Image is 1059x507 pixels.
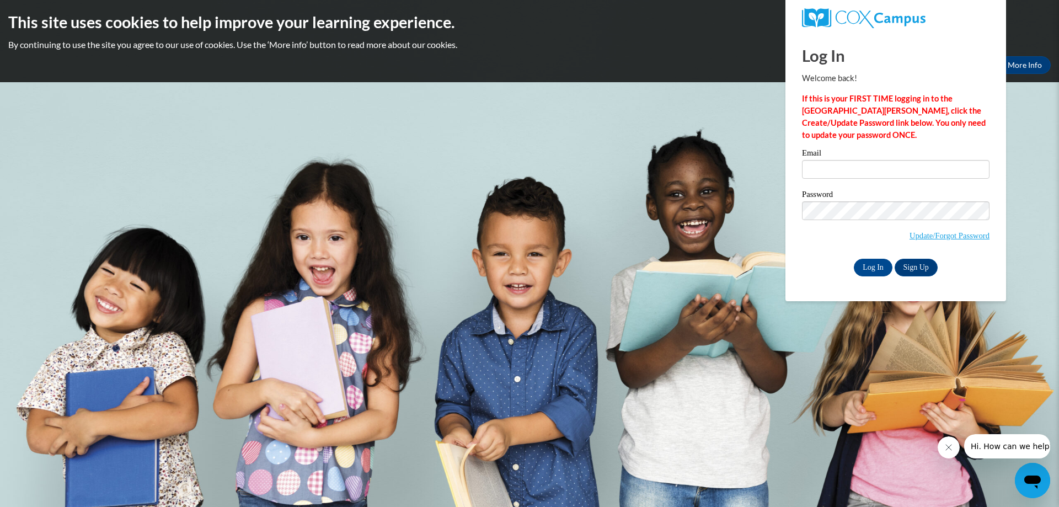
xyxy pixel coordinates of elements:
label: Password [802,190,990,201]
h1: Log In [802,44,990,67]
p: Welcome back! [802,72,990,84]
a: Update/Forgot Password [910,231,990,240]
img: COX Campus [802,8,926,28]
a: Sign Up [895,259,938,276]
a: COX Campus [802,8,990,28]
iframe: Close message [938,436,960,458]
strong: If this is your FIRST TIME logging in to the [GEOGRAPHIC_DATA][PERSON_NAME], click the Create/Upd... [802,94,986,140]
iframe: Button to launch messaging window [1015,463,1050,498]
a: More Info [999,56,1051,74]
label: Email [802,149,990,160]
iframe: Message from company [964,434,1050,458]
span: Hi. How can we help? [7,8,89,17]
h2: This site uses cookies to help improve your learning experience. [8,11,1051,33]
p: By continuing to use the site you agree to our use of cookies. Use the ‘More info’ button to read... [8,39,1051,51]
input: Log In [854,259,892,276]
